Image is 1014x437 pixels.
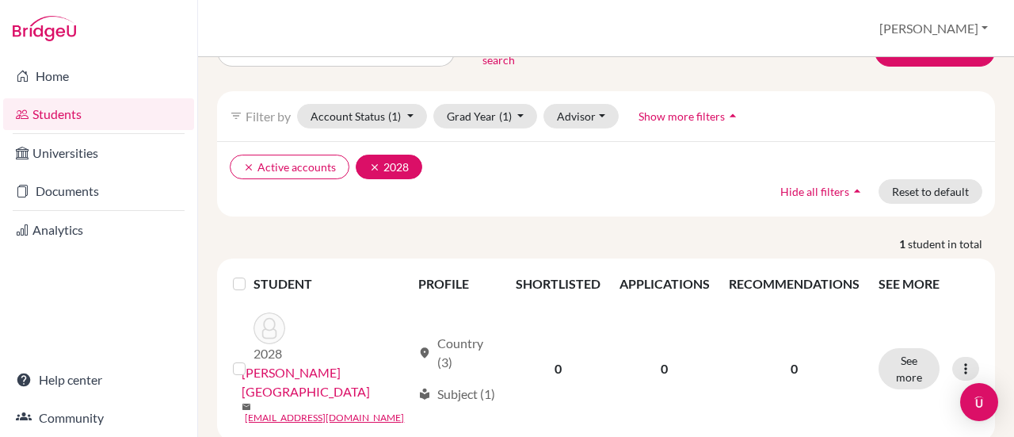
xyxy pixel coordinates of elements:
a: Analytics [3,214,194,246]
th: SEE MORE [869,265,989,303]
button: Hide all filtersarrow_drop_up [767,179,879,204]
span: mail [242,402,251,412]
button: clear2028 [356,155,422,179]
a: Community [3,402,194,434]
img: Delgado, Francheska [253,312,285,344]
a: [EMAIL_ADDRESS][DOMAIN_NAME] [245,411,404,425]
i: arrow_drop_up [725,108,741,124]
strong: 1 [899,236,908,252]
th: RECOMMENDATIONS [719,265,869,303]
span: (1) [388,109,401,123]
button: Grad Year(1) [433,104,538,128]
th: APPLICATIONS [610,265,719,303]
span: student in total [908,236,995,252]
div: Subject (1) [418,385,495,404]
button: [PERSON_NAME] [872,13,995,44]
button: Show more filtersarrow_drop_up [625,104,754,128]
button: Account Status(1) [297,104,427,128]
a: Documents [3,175,194,207]
a: [PERSON_NAME][GEOGRAPHIC_DATA] [242,363,410,401]
span: (1) [499,109,512,123]
div: Open Intercom Messenger [960,383,998,421]
i: clear [243,162,254,173]
td: 0 [610,303,719,435]
span: location_on [418,347,431,359]
th: SHORTLISTED [506,265,610,303]
button: Reset to default [879,179,982,204]
button: See more [879,348,940,389]
p: 0 [729,359,860,378]
i: clear [369,162,380,173]
p: 2028 [253,344,285,363]
a: Universities [3,137,194,169]
span: local_library [418,388,431,401]
a: Help center [3,364,194,396]
i: arrow_drop_up [849,183,865,199]
button: clearActive accounts [230,155,349,179]
span: Hide all filters [780,185,849,198]
a: Home [3,60,194,92]
span: Filter by [246,109,291,124]
div: Country (3) [418,334,497,372]
span: Show more filters [639,109,725,123]
a: Students [3,98,194,130]
th: STUDENT [253,265,408,303]
button: Advisor [543,104,619,128]
img: Bridge-U [13,16,76,41]
td: 0 [506,303,610,435]
th: PROFILE [409,265,506,303]
i: filter_list [230,109,242,122]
